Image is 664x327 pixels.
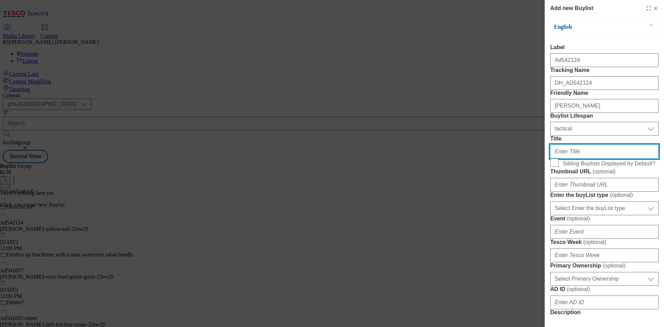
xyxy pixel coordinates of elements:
h4: Add new Buylist [550,4,593,12]
label: Primary Ownership [550,262,658,269]
label: Buylist Lifespan [550,113,658,119]
p: English [554,24,627,30]
span: ( optional ) [610,192,633,198]
label: Event [550,215,658,222]
label: Tracking Name [550,67,658,73]
span: ( optional ) [583,239,606,245]
span: Sibling Buylists Displayed by Default? [563,161,655,167]
span: ( optional ) [567,216,590,221]
input: Enter Tesco Week [550,248,658,262]
label: Title [550,136,658,142]
span: ( optional ) [567,286,590,292]
label: Friendly Name [550,90,658,96]
input: Enter Title [550,145,658,158]
label: Enter the buyList type [550,192,658,199]
input: Enter Thumbnail URL [550,178,658,192]
label: Thumbnail URL [550,168,658,175]
input: Enter Event [550,225,658,239]
label: AD ID [550,286,658,293]
label: Tesco Week [550,239,658,246]
span: ( optional ) [602,263,626,269]
label: Label [550,44,658,51]
input: Enter Friendly Name [550,99,658,113]
span: ( optional ) [592,169,616,174]
input: Enter Tracking Name [550,76,658,90]
input: Enter Label [550,53,658,67]
input: Enter AD ID [550,296,658,309]
label: Description [550,309,658,316]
